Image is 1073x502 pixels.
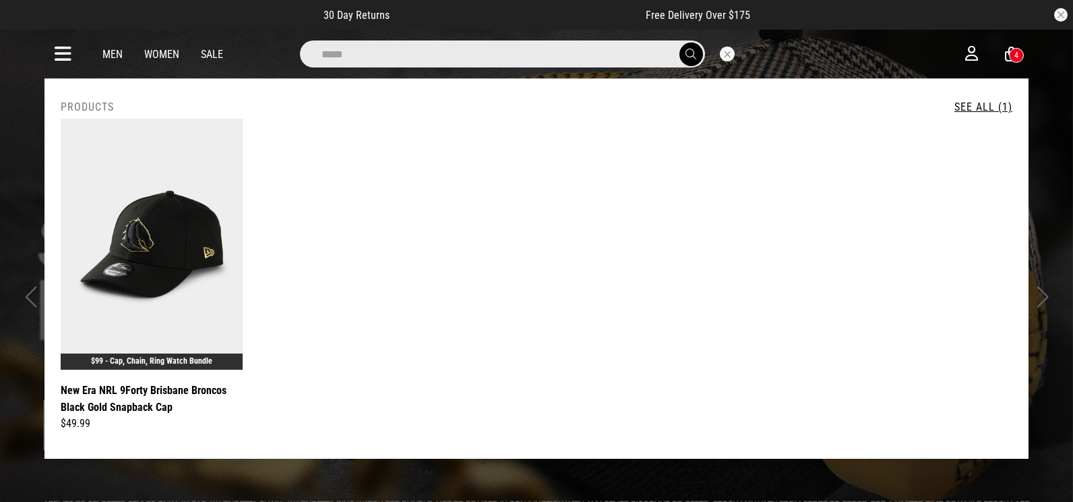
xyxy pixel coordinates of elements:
[324,9,390,22] span: 30 Day Returns
[61,119,243,370] img: New Era Nrl 9forty Brisbane Broncos Black Gold Snapback Cap in Black
[954,101,1012,113] a: See All (1)
[144,48,179,61] a: Women
[201,48,223,61] a: Sale
[1014,51,1018,60] div: 4
[720,47,735,61] button: Close search
[61,416,243,432] div: $49.99
[91,356,212,366] a: $99 - Cap, Chain, Ring Watch Bundle
[61,382,243,416] a: New Era NRL 9Forty Brisbane Broncos Black Gold Snapback Cap
[102,48,123,61] a: Men
[646,9,750,22] span: Free Delivery Over $175
[417,8,619,22] iframe: Customer reviews powered by Trustpilot
[61,101,114,113] h2: Products
[11,5,51,46] button: Open LiveChat chat widget
[1005,47,1018,61] a: 4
